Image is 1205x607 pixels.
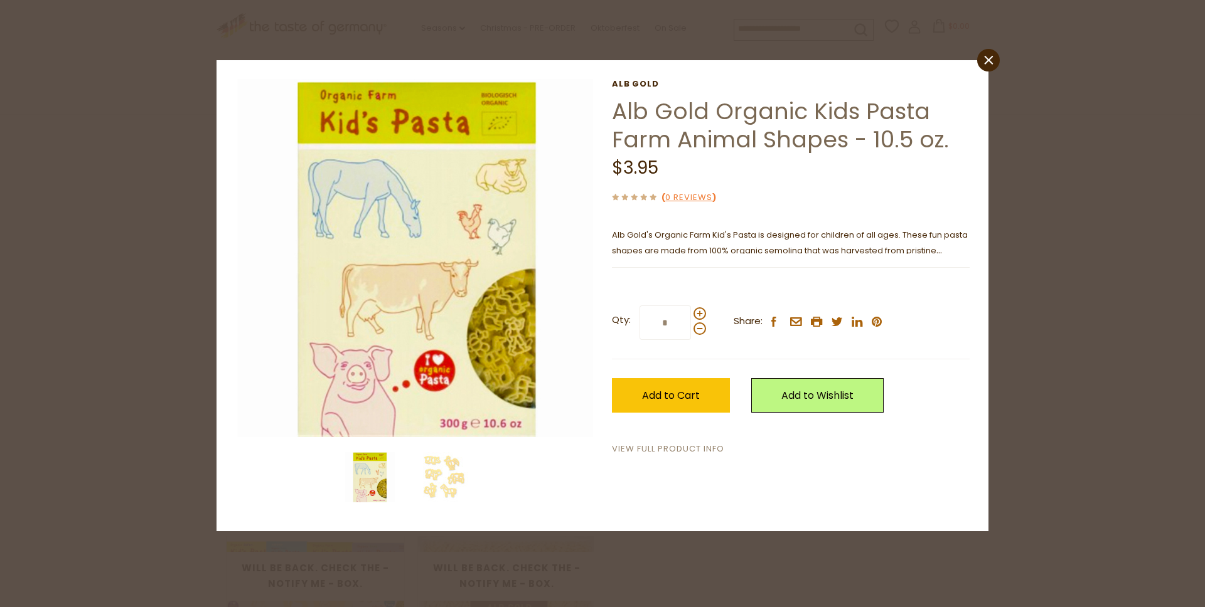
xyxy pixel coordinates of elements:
[235,79,594,437] img: Alb Gold Organic Kids Pasta Farm Animal Shapes - 10.5 oz.
[612,443,724,456] a: View Full Product Info
[734,314,763,329] span: Share:
[612,79,970,89] a: Alb Gold
[665,191,712,204] a: 0 Reviews
[640,305,691,340] input: Qty:
[612,156,658,180] span: $3.95
[612,312,631,328] strong: Qty:
[612,229,968,272] span: Alb Gold's Organic Farm Kid's Pasta is designed for children of all ages. These fun pasta shapes ...
[751,378,884,413] a: Add to Wishlist
[642,388,700,403] span: Add to Cart
[612,378,730,413] button: Add to Cart
[612,95,949,156] a: Alb Gold Organic Kids Pasta Farm Animal Shapes - 10.5 oz.
[661,191,716,203] span: ( )
[418,452,468,502] img: Alb Gold Organic Kids Pasta Farm Animal Shapes - 10.5 oz.
[345,452,395,502] img: Alb Gold Organic Kids Pasta Farm Animal Shapes - 10.5 oz.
